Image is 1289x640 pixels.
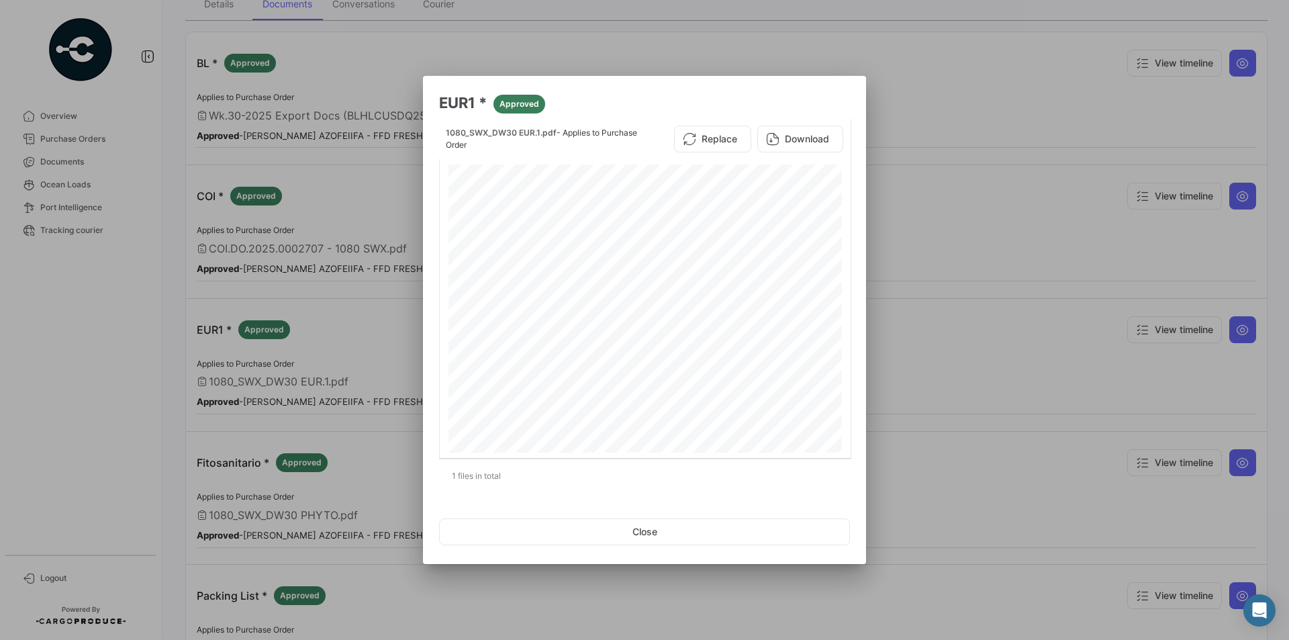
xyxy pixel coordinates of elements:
div: 1 files in total [439,459,850,493]
span: 1080_SWX_DW30 EUR.1.pdf [446,128,557,138]
button: Replace [674,126,751,152]
button: Download [757,126,843,152]
span: Approved [499,98,539,110]
div: Abrir Intercom Messenger [1243,594,1276,627]
button: Close [439,518,850,545]
h3: EUR1 * [439,92,850,113]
